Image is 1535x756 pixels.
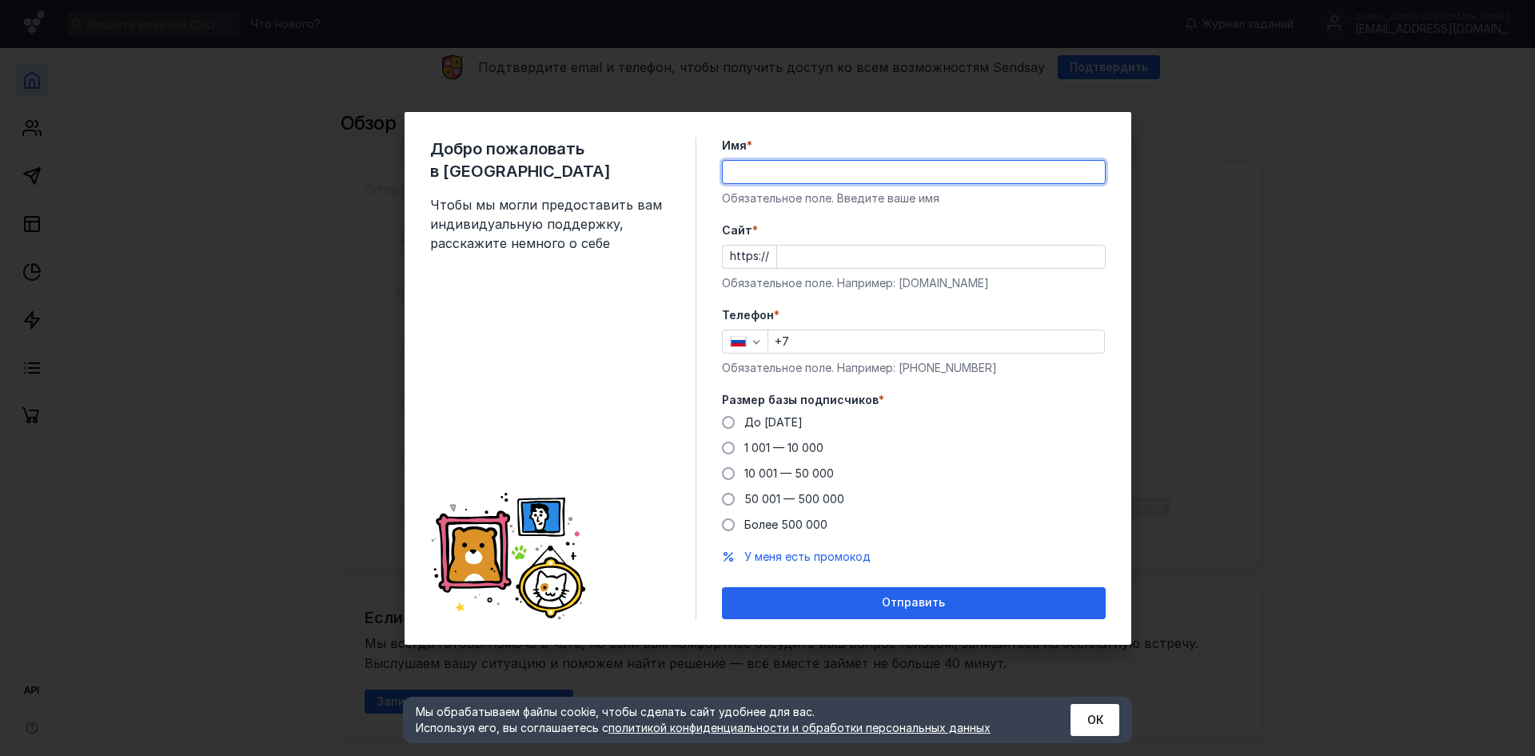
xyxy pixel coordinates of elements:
[744,415,803,429] span: До [DATE]
[430,138,670,182] span: Добро пожаловать в [GEOGRAPHIC_DATA]
[882,596,945,610] span: Отправить
[722,222,752,238] span: Cайт
[722,275,1106,291] div: Обязательное поле. Например: [DOMAIN_NAME]
[744,466,834,480] span: 10 001 — 50 000
[744,549,871,565] button: У меня есть промокод
[608,721,991,734] a: политикой конфиденциальности и обработки персональных данных
[722,587,1106,619] button: Отправить
[744,492,844,506] span: 50 001 — 500 000
[744,550,871,563] span: У меня есть промокод
[744,518,827,531] span: Более 500 000
[1071,704,1119,736] button: ОК
[416,704,1031,736] div: Мы обрабатываем файлы cookie, чтобы сделать сайт удобнее для вас. Используя его, вы соглашаетесь c
[722,138,747,154] span: Имя
[722,392,879,408] span: Размер базы подписчиков
[722,307,774,323] span: Телефон
[430,195,670,253] span: Чтобы мы могли предоставить вам индивидуальную поддержку, расскажите немного о себе
[722,190,1106,206] div: Обязательное поле. Введите ваше имя
[722,360,1106,376] div: Обязательное поле. Например: [PHONE_NUMBER]
[744,441,823,454] span: 1 001 — 10 000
